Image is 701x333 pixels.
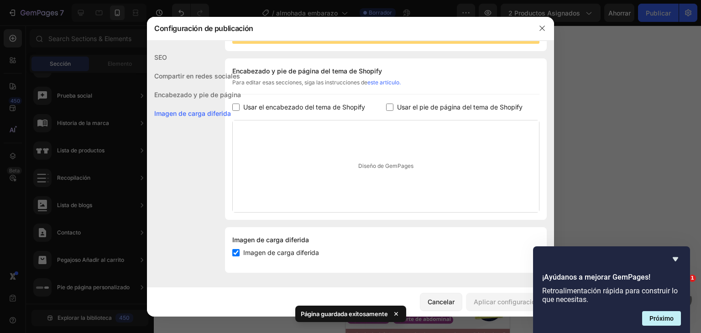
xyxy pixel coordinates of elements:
[420,293,462,311] button: Cancelar
[474,298,539,306] font: Aplicar configuración
[232,79,367,86] font: Para editar esas secciones, siga las instrucciones de
[154,91,241,99] font: Encabezado y pie de página
[397,103,523,111] font: Usar el pie de página del tema de Shopify
[301,310,388,317] font: Página guardada exitosamente
[154,24,253,33] font: Configuración de publicación
[358,162,413,169] font: Diseño de GemPages
[670,254,681,265] button: Ocultar encuesta
[232,67,382,75] font: Encabezado y pie de página del tema de Shopify
[154,53,167,61] font: SEO
[542,273,650,281] font: ¡Ayúdanos a mejorar GemPages!
[542,254,681,326] div: ¡Ayúdanos a mejorar GemPages!
[243,249,319,256] font: Imagen de carga diferida
[466,293,547,311] button: Aplicar configuración
[691,275,694,281] font: 1
[243,103,365,111] font: Usar el encabezado del tema de Shopify
[367,79,401,86] a: este artículo.
[26,106,138,114] font: Publica la página para ver el contenido.
[642,311,681,326] button: Siguiente pregunta
[232,236,309,244] font: Imagen de carga diferida
[542,272,681,283] h2: ¡Ayúdanos a mejorar GemPages!
[154,72,240,80] font: Compartir en redes sociales
[154,109,231,117] font: Imagen de carga diferida
[428,298,455,306] font: Cancelar
[649,315,674,322] font: Próximo
[542,286,678,304] font: Retroalimentación rápida para construir lo que necesitas.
